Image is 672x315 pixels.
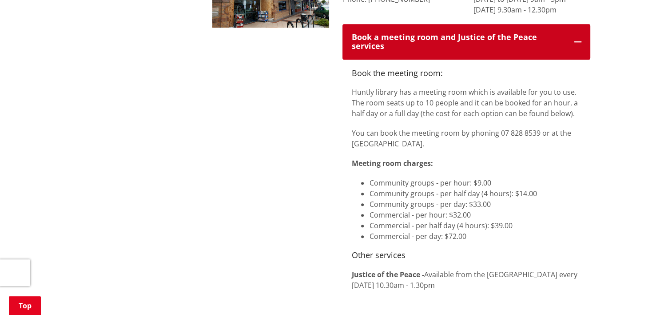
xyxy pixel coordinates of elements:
li: Commercial - per day: $72.00 [369,231,581,242]
li: Community groups - per half day (4 hours): $14.00 [369,188,581,199]
h4: Book the meeting room: [351,69,581,78]
a: Top [9,296,41,315]
p: Huntly library has a meeting room which is available for you to use. The room seats up to 10 peop... [351,87,581,119]
strong: Meeting room charges: [351,158,433,168]
button: Book a meeting room and Justice of the Peace services [342,24,590,60]
p: Available from the [GEOGRAPHIC_DATA] every [DATE] 10.30am - 1.30pm [351,269,581,291]
div: Book a meeting room and Justice of the Peace services [351,33,565,51]
h4: Other services [351,250,581,260]
li: Community groups - per day: $33.00 [369,199,581,210]
p: You can book the meeting room by phoning 07 828 8539 or at the [GEOGRAPHIC_DATA]. [351,128,581,149]
iframe: Messenger Launcher [631,278,663,310]
strong: Justice of the Peace - [351,270,424,279]
li: Commercial - per half day (4 hours): $39.00 [369,220,581,231]
li: Community groups - per hour: $9.00 [369,178,581,188]
li: Commercial - per hour: $32.00 [369,210,581,220]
